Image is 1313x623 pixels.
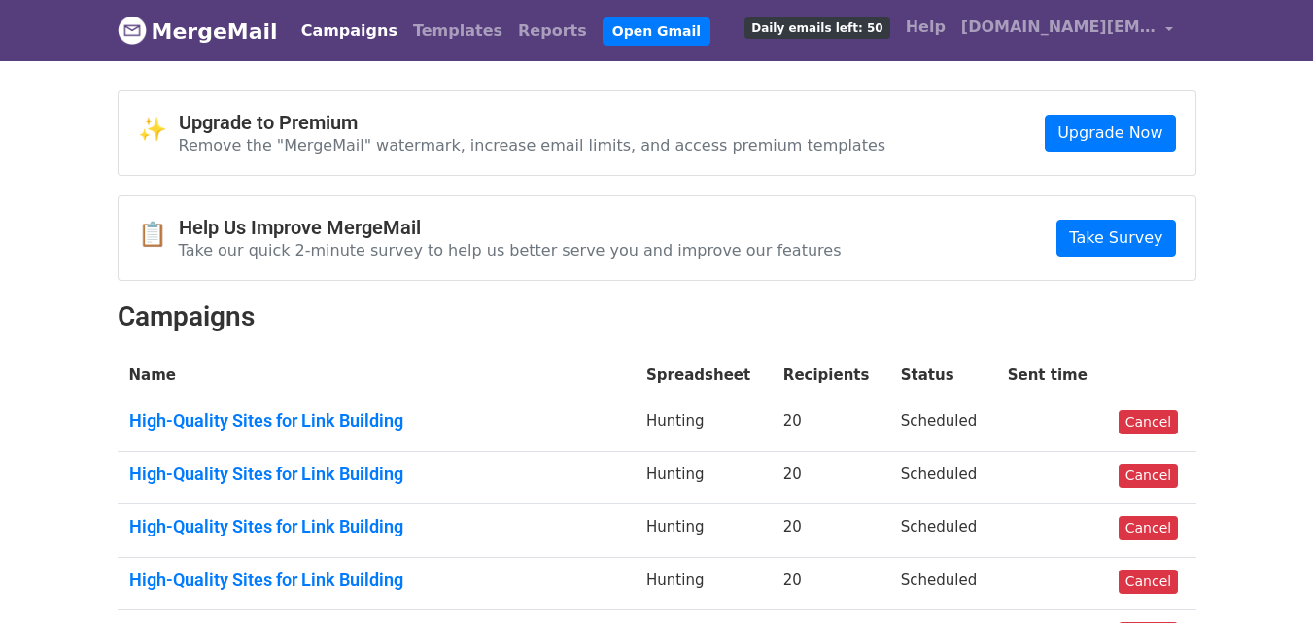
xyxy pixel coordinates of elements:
[510,12,595,51] a: Reports
[1045,115,1175,152] a: Upgrade Now
[635,504,772,558] td: Hunting
[953,8,1181,53] a: [DOMAIN_NAME][EMAIL_ADDRESS][DOMAIN_NAME]
[118,11,278,52] a: MergeMail
[179,111,886,134] h4: Upgrade to Premium
[129,410,624,432] a: High-Quality Sites for Link Building
[1119,516,1178,540] a: Cancel
[961,16,1156,39] span: [DOMAIN_NAME][EMAIL_ADDRESS][DOMAIN_NAME]
[405,12,510,51] a: Templates
[889,504,996,558] td: Scheduled
[294,12,405,51] a: Campaigns
[889,398,996,452] td: Scheduled
[118,300,1196,333] h2: Campaigns
[179,216,842,239] h4: Help Us Improve MergeMail
[1119,464,1178,488] a: Cancel
[889,451,996,504] td: Scheduled
[1119,570,1178,594] a: Cancel
[129,464,624,485] a: High-Quality Sites for Link Building
[772,398,889,452] td: 20
[179,135,886,156] p: Remove the "MergeMail" watermark, increase email limits, and access premium templates
[635,451,772,504] td: Hunting
[138,221,179,249] span: 📋
[138,116,179,144] span: ✨
[772,504,889,558] td: 20
[737,8,897,47] a: Daily emails left: 50
[898,8,953,47] a: Help
[635,557,772,610] td: Hunting
[744,17,889,39] span: Daily emails left: 50
[179,240,842,260] p: Take our quick 2-minute survey to help us better serve you and improve our features
[1119,410,1178,434] a: Cancel
[1056,220,1175,257] a: Take Survey
[772,353,889,398] th: Recipients
[603,17,710,46] a: Open Gmail
[889,353,996,398] th: Status
[118,353,636,398] th: Name
[129,570,624,591] a: High-Quality Sites for Link Building
[635,353,772,398] th: Spreadsheet
[996,353,1107,398] th: Sent time
[129,516,624,537] a: High-Quality Sites for Link Building
[889,557,996,610] td: Scheduled
[118,16,147,45] img: MergeMail logo
[635,398,772,452] td: Hunting
[772,557,889,610] td: 20
[772,451,889,504] td: 20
